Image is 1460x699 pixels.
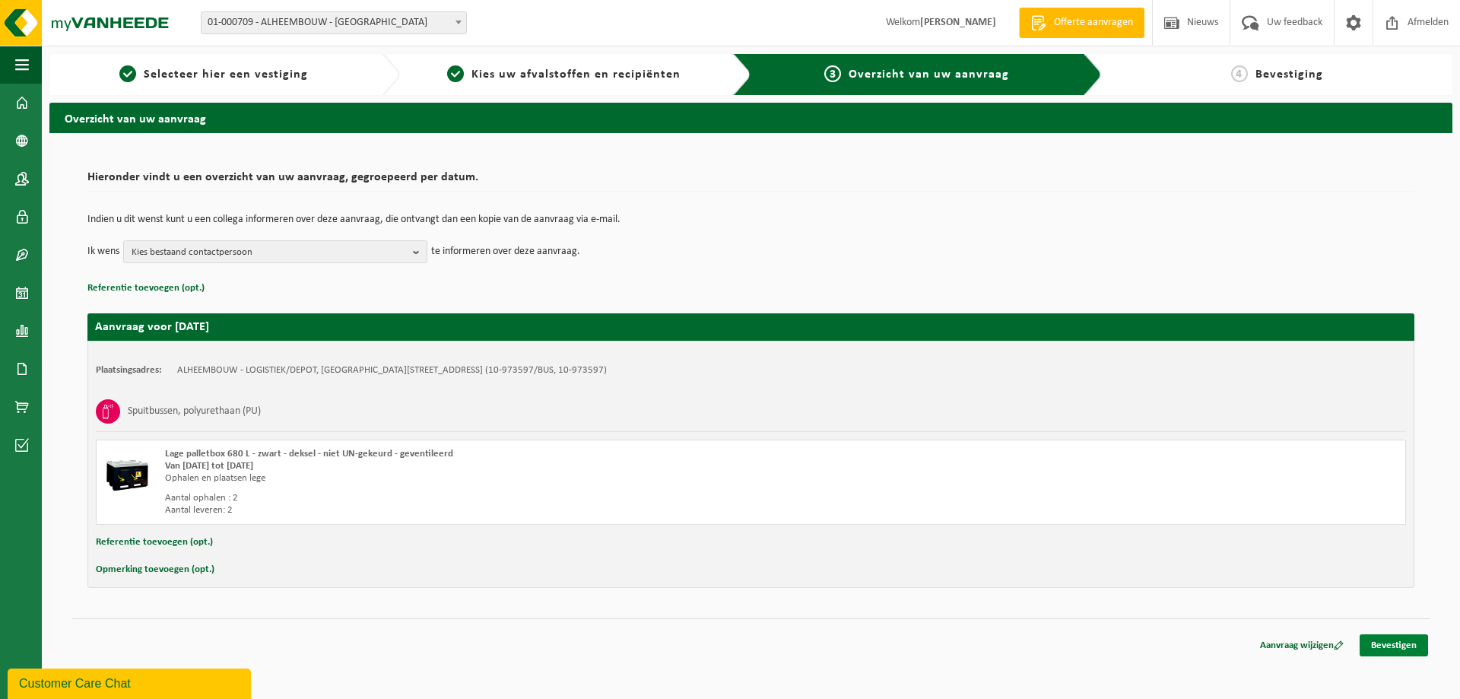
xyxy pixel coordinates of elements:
[128,399,261,424] h3: Spuitbussen, polyurethaan (PU)
[177,364,607,377] td: ALHEEMBOUW - LOGISTIEK/DEPOT, [GEOGRAPHIC_DATA][STREET_ADDRESS] (10-973597/BUS, 10-973597)
[408,65,720,84] a: 2Kies uw afvalstoffen en recipiënten
[447,65,464,82] span: 2
[87,171,1414,192] h2: Hieronder vindt u een overzicht van uw aanvraag, gegroepeerd per datum.
[1255,68,1323,81] span: Bevestiging
[8,666,254,699] iframe: chat widget
[123,240,427,263] button: Kies bestaand contactpersoon
[1231,65,1248,82] span: 4
[87,214,1414,225] p: Indien u dit wenst kunt u een collega informeren over deze aanvraag, die ontvangt dan een kopie v...
[104,448,150,494] img: PB-LB-0680-HPE-BK-11.png
[132,241,407,264] span: Kies bestaand contactpersoon
[57,65,370,84] a: 1Selecteer hier een vestiging
[165,461,253,471] strong: Van [DATE] tot [DATE]
[165,449,453,459] span: Lage palletbox 680 L - zwart - deksel - niet UN-gekeurd - geventileerd
[202,12,466,33] span: 01-000709 - ALHEEMBOUW - OOSTNIEUWKERKE
[1019,8,1144,38] a: Offerte aanvragen
[849,68,1009,81] span: Overzicht van uw aanvraag
[920,17,996,28] strong: [PERSON_NAME]
[87,278,205,298] button: Referentie toevoegen (opt.)
[165,504,812,516] div: Aantal leveren: 2
[824,65,841,82] span: 3
[1360,634,1428,656] a: Bevestigen
[96,560,214,580] button: Opmerking toevoegen (opt.)
[1050,15,1137,30] span: Offerte aanvragen
[431,240,580,263] p: te informeren over deze aanvraag.
[144,68,308,81] span: Selecteer hier een vestiging
[165,472,812,485] div: Ophalen en plaatsen lege
[87,240,119,263] p: Ik wens
[96,365,162,375] strong: Plaatsingsadres:
[201,11,467,34] span: 01-000709 - ALHEEMBOUW - OOSTNIEUWKERKE
[165,492,812,504] div: Aantal ophalen : 2
[95,321,209,333] strong: Aanvraag voor [DATE]
[471,68,681,81] span: Kies uw afvalstoffen en recipiënten
[49,103,1452,132] h2: Overzicht van uw aanvraag
[119,65,136,82] span: 1
[96,532,213,552] button: Referentie toevoegen (opt.)
[1249,634,1355,656] a: Aanvraag wijzigen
